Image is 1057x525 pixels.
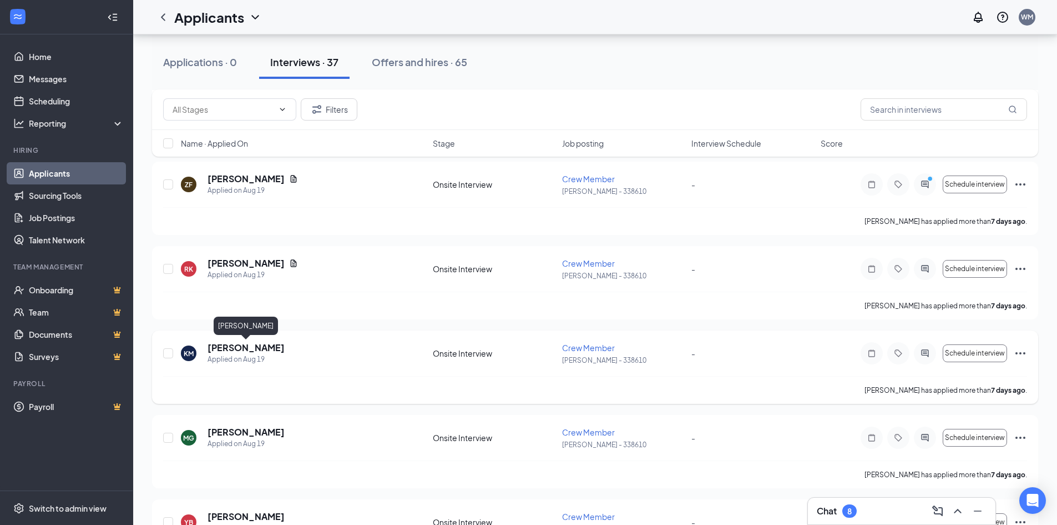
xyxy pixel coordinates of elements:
[29,503,107,514] div: Switch to admin view
[562,343,615,353] span: Crew Member
[945,349,1005,357] span: Schedule interview
[865,349,878,358] svg: Note
[1008,105,1017,114] svg: MagnifyingGlass
[691,433,695,443] span: -
[1014,347,1027,360] svg: Ellipses
[13,262,122,272] div: Team Management
[12,11,23,22] svg: WorkstreamLogo
[817,505,837,517] h3: Chat
[991,386,1025,394] b: 7 days ago
[821,138,843,149] span: Score
[925,176,938,184] svg: PrimaryDot
[847,507,852,516] div: 8
[949,502,967,520] button: ChevronUp
[270,55,338,69] div: Interviews · 37
[562,138,604,149] span: Job posting
[156,11,170,24] svg: ChevronLeft
[208,185,298,196] div: Applied on Aug 19
[13,503,24,514] svg: Settings
[991,302,1025,310] b: 7 days ago
[208,173,285,185] h5: [PERSON_NAME]
[892,180,905,189] svg: Tag
[691,179,695,189] span: -
[181,138,248,149] span: Name · Applied On
[892,264,905,273] svg: Tag
[918,264,932,273] svg: ActiveChat
[691,264,695,274] span: -
[562,187,685,196] p: [PERSON_NAME] - 338610
[184,264,193,274] div: RK
[864,301,1027,311] p: [PERSON_NAME] has applied more than .
[918,349,932,358] svg: ActiveChat
[29,184,124,207] a: Sourcing Tools
[29,46,124,68] a: Home
[918,433,932,442] svg: ActiveChat
[861,98,1027,121] input: Search in interviews
[433,432,555,443] div: Onsite Interview
[1014,431,1027,444] svg: Ellipses
[173,103,274,116] input: All Stages
[301,98,357,121] button: Filter Filters
[289,174,298,183] svg: Document
[562,440,685,449] p: [PERSON_NAME] - 338610
[1019,487,1046,514] div: Open Intercom Messenger
[208,269,298,281] div: Applied on Aug 19
[13,146,122,155] div: Hiring
[29,68,124,90] a: Messages
[562,427,615,437] span: Crew Member
[208,257,285,269] h5: [PERSON_NAME]
[29,301,124,323] a: TeamCrown
[214,317,278,335] div: [PERSON_NAME]
[208,354,285,365] div: Applied on Aug 19
[208,426,285,438] h5: [PERSON_NAME]
[892,433,905,442] svg: Tag
[433,138,455,149] span: Stage
[1021,12,1033,22] div: WM
[972,11,985,24] svg: Notifications
[249,11,262,24] svg: ChevronDown
[208,438,285,449] div: Applied on Aug 19
[208,511,285,523] h5: [PERSON_NAME]
[433,179,555,190] div: Onsite Interview
[945,434,1005,442] span: Schedule interview
[864,217,1027,226] p: [PERSON_NAME] has applied more than .
[943,176,1007,193] button: Schedule interview
[107,12,118,23] svg: Collapse
[184,349,194,358] div: KM
[562,512,615,522] span: Crew Member
[433,348,555,359] div: Onsite Interview
[971,504,984,518] svg: Minimize
[29,229,124,251] a: Talent Network
[278,105,287,114] svg: ChevronDown
[991,217,1025,226] b: 7 days ago
[562,174,615,184] span: Crew Member
[691,138,761,149] span: Interview Schedule
[1014,178,1027,191] svg: Ellipses
[865,264,878,273] svg: Note
[29,323,124,346] a: DocumentsCrown
[433,263,555,274] div: Onsite Interview
[1014,262,1027,276] svg: Ellipses
[310,103,323,116] svg: Filter
[163,55,237,69] div: Applications · 0
[208,342,285,354] h5: [PERSON_NAME]
[29,279,124,301] a: OnboardingCrown
[185,180,193,189] div: ZF
[562,356,685,365] p: [PERSON_NAME] - 338610
[943,429,1007,447] button: Schedule interview
[29,118,124,129] div: Reporting
[865,433,878,442] svg: Note
[13,379,122,388] div: Payroll
[289,259,298,268] svg: Document
[945,265,1005,273] span: Schedule interview
[29,207,124,229] a: Job Postings
[29,346,124,368] a: SurveysCrown
[864,470,1027,479] p: [PERSON_NAME] has applied more than .
[562,271,685,281] p: [PERSON_NAME] - 338610
[892,349,905,358] svg: Tag
[29,162,124,184] a: Applicants
[969,502,987,520] button: Minimize
[29,396,124,418] a: PayrollCrown
[918,180,932,189] svg: ActiveChat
